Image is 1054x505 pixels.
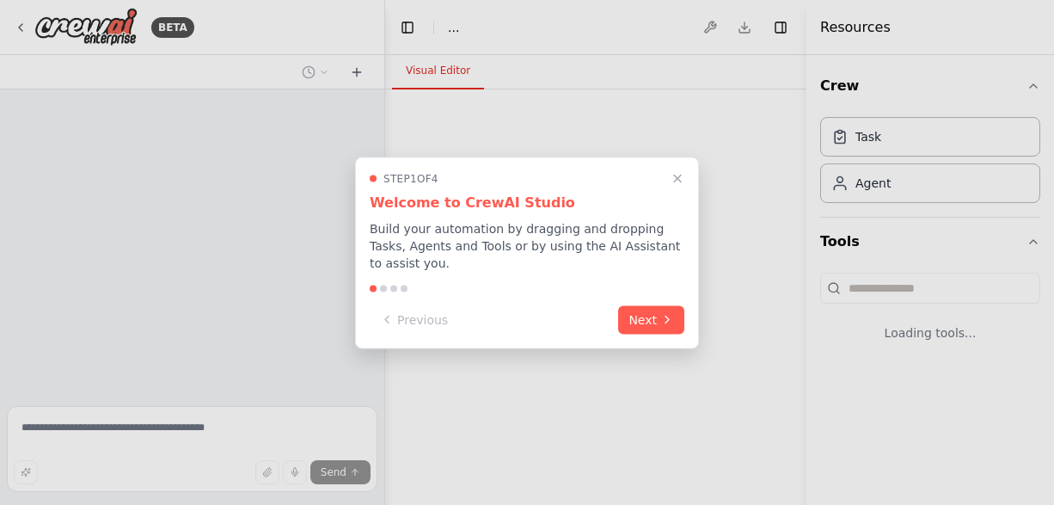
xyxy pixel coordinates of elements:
button: Close walkthrough [667,168,688,188]
button: Hide left sidebar [395,15,420,40]
button: Next [618,305,684,334]
p: Build your automation by dragging and dropping Tasks, Agents and Tools or by using the AI Assista... [370,219,684,271]
h3: Welcome to CrewAI Studio [370,192,684,212]
span: Step 1 of 4 [383,171,438,185]
button: Previous [370,305,458,334]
